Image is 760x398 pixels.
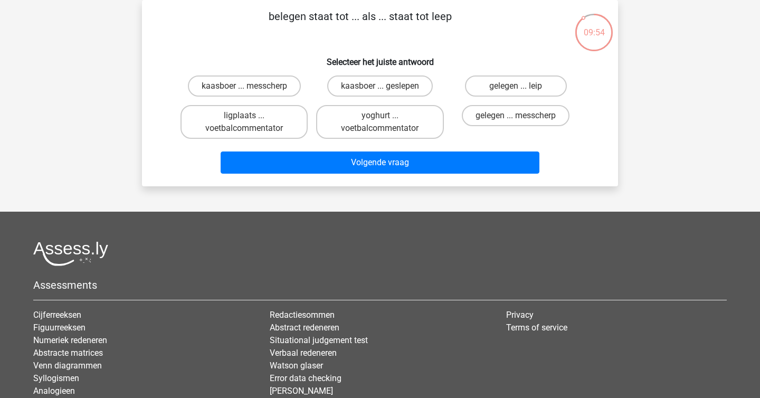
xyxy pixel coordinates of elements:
a: Error data checking [270,373,341,383]
a: Figuurreeksen [33,323,85,333]
label: gelegen ... leip [465,75,567,97]
img: Assessly logo [33,241,108,266]
a: [PERSON_NAME] [270,386,333,396]
label: gelegen ... messcherp [462,105,569,126]
label: kaasboer ... messcherp [188,75,301,97]
a: Privacy [506,310,534,320]
a: Watson glaser [270,361,323,371]
a: Analogieen [33,386,75,396]
label: yoghurt ... voetbalcommentator [316,105,443,139]
h6: Selecteer het juiste antwoord [159,49,601,67]
a: Venn diagrammen [33,361,102,371]
a: Numeriek redeneren [33,335,107,345]
label: kaasboer ... geslepen [327,75,433,97]
a: Terms of service [506,323,567,333]
h5: Assessments [33,279,727,291]
p: belegen staat tot ... als ... staat tot leep [159,8,562,40]
a: Abstract redeneren [270,323,339,333]
button: Volgende vraag [221,151,540,174]
a: Cijferreeksen [33,310,81,320]
a: Syllogismen [33,373,79,383]
a: Situational judgement test [270,335,368,345]
a: Redactiesommen [270,310,335,320]
a: Abstracte matrices [33,348,103,358]
label: ligplaats ... voetbalcommentator [180,105,308,139]
a: Verbaal redeneren [270,348,337,358]
div: 09:54 [574,13,614,39]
